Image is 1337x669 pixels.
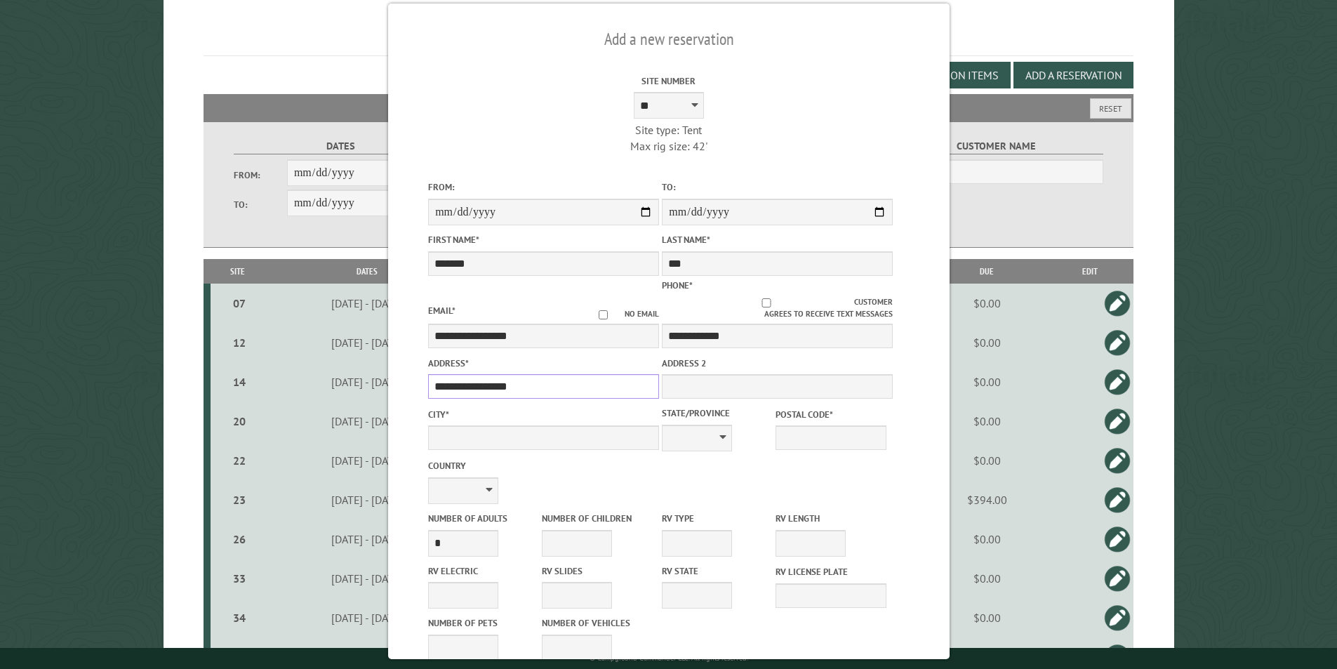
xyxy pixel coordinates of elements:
div: [DATE] - [DATE] [267,336,467,350]
div: 14 [216,375,263,389]
div: Max rig size: 42' [553,138,784,154]
td: $0.00 [927,284,1046,323]
h1: Reservations [204,18,1134,56]
td: $0.00 [927,402,1046,441]
label: Site Number [553,74,784,88]
div: [DATE] - [DATE] [267,296,467,310]
td: $0.00 [927,519,1046,559]
h2: Filters [204,94,1134,121]
th: Edit [1046,259,1133,284]
div: Site type: Tent [553,122,784,138]
div: 20 [216,414,263,428]
label: From: [428,180,659,194]
small: © Campground Commander LLC. All rights reserved. [590,654,748,663]
label: First Name [428,233,659,246]
label: Number of Adults [428,512,539,525]
label: RV Length [776,512,886,525]
th: Site [211,259,265,284]
div: [DATE] - [DATE] [267,611,467,625]
input: No email [582,310,625,319]
label: RV Electric [428,564,539,578]
div: [DATE] - [DATE] [267,375,467,389]
label: Last Name [662,233,893,246]
label: Customer agrees to receive text messages [662,296,893,320]
th: Dates [265,259,469,284]
label: City [428,408,659,421]
label: Address 2 [662,357,893,370]
label: To: [234,198,287,211]
label: Number of Vehicles [542,616,653,630]
div: 12 [216,336,263,350]
td: $0.00 [927,362,1046,402]
td: $0.00 [927,441,1046,480]
th: Due [927,259,1046,284]
label: RV Type [662,512,773,525]
input: Customer agrees to receive text messages [678,298,854,307]
label: Country [428,459,659,472]
label: RV License Plate [776,565,886,578]
label: Address [428,357,659,370]
td: $0.00 [927,559,1046,598]
h2: Add a new reservation [428,26,910,53]
label: State/Province [662,406,773,420]
label: Number of Pets [428,616,539,630]
div: 26 [216,532,263,546]
div: [DATE] - [DATE] [267,532,467,546]
label: Email [428,305,455,317]
td: $0.00 [927,323,1046,362]
label: Number of Children [542,512,653,525]
div: 22 [216,453,263,468]
div: [DATE] - [DATE] [267,453,467,468]
button: Reset [1090,98,1131,119]
label: Dates [234,138,448,154]
div: 33 [216,571,263,585]
div: 23 [216,493,263,507]
label: From: [234,168,287,182]
label: To: [662,180,893,194]
td: $394.00 [927,480,1046,519]
div: [DATE] - [DATE] [267,571,467,585]
label: Postal Code [776,408,886,421]
td: $0.00 [927,598,1046,637]
label: RV Slides [542,564,653,578]
div: 07 [216,296,263,310]
button: Add a Reservation [1013,62,1133,88]
button: Edit Add-on Items [890,62,1011,88]
div: 34 [216,611,263,625]
label: Phone [662,279,693,291]
div: [DATE] - [DATE] [267,493,467,507]
label: No email [582,308,659,320]
label: Customer Name [889,138,1103,154]
div: [DATE] - [DATE] [267,414,467,428]
label: RV State [662,564,773,578]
